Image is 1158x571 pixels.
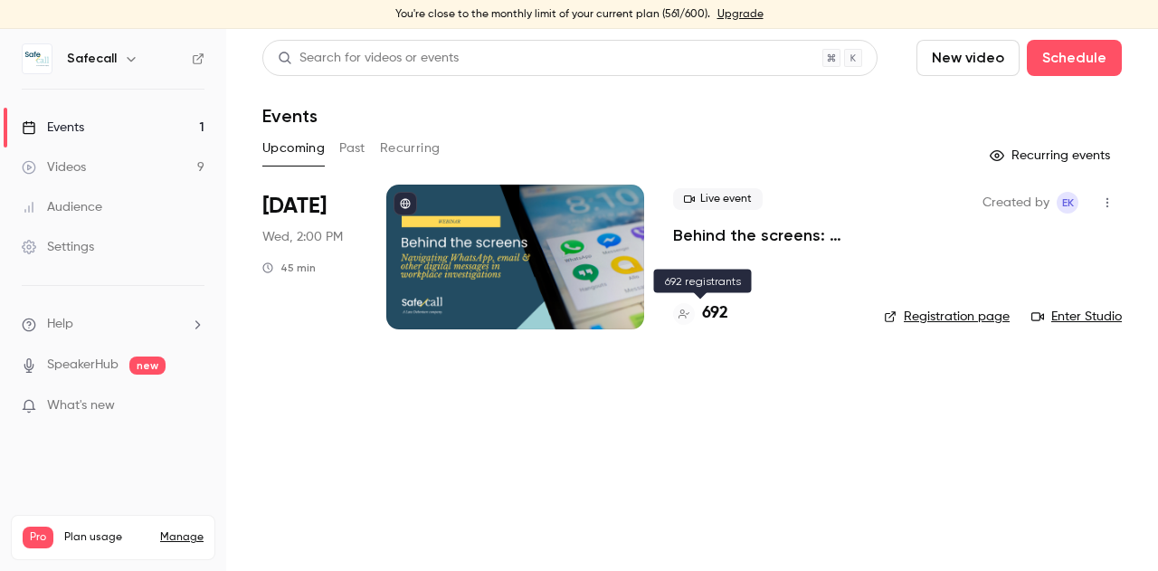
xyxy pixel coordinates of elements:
[380,134,441,163] button: Recurring
[673,224,855,246] a: Behind the screens: navigating WhatsApp, email & other digital messages in workplace investigations
[1027,40,1122,76] button: Schedule
[982,192,1049,214] span: Created by
[717,7,764,22] a: Upgrade
[1057,192,1078,214] span: Emma` Koster
[262,192,327,221] span: [DATE]
[129,357,166,375] span: new
[22,315,204,334] li: help-dropdown-opener
[22,119,84,137] div: Events
[22,198,102,216] div: Audience
[339,134,365,163] button: Past
[916,40,1020,76] button: New video
[67,50,117,68] h6: Safecall
[702,301,728,326] h4: 692
[47,356,119,375] a: SpeakerHub
[278,49,459,68] div: Search for videos or events
[1031,308,1122,326] a: Enter Studio
[23,527,53,548] span: Pro
[23,44,52,73] img: Safecall
[160,530,204,545] a: Manage
[22,158,86,176] div: Videos
[262,105,318,127] h1: Events
[47,396,115,415] span: What's new
[262,134,325,163] button: Upcoming
[262,228,343,246] span: Wed, 2:00 PM
[183,398,204,414] iframe: Noticeable Trigger
[262,185,357,329] div: Oct 8 Wed, 2:00 PM (Europe/London)
[884,308,1010,326] a: Registration page
[262,261,316,275] div: 45 min
[982,141,1122,170] button: Recurring events
[673,188,763,210] span: Live event
[64,530,149,545] span: Plan usage
[22,238,94,256] div: Settings
[673,301,728,326] a: 692
[47,315,73,334] span: Help
[1062,192,1074,214] span: EK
